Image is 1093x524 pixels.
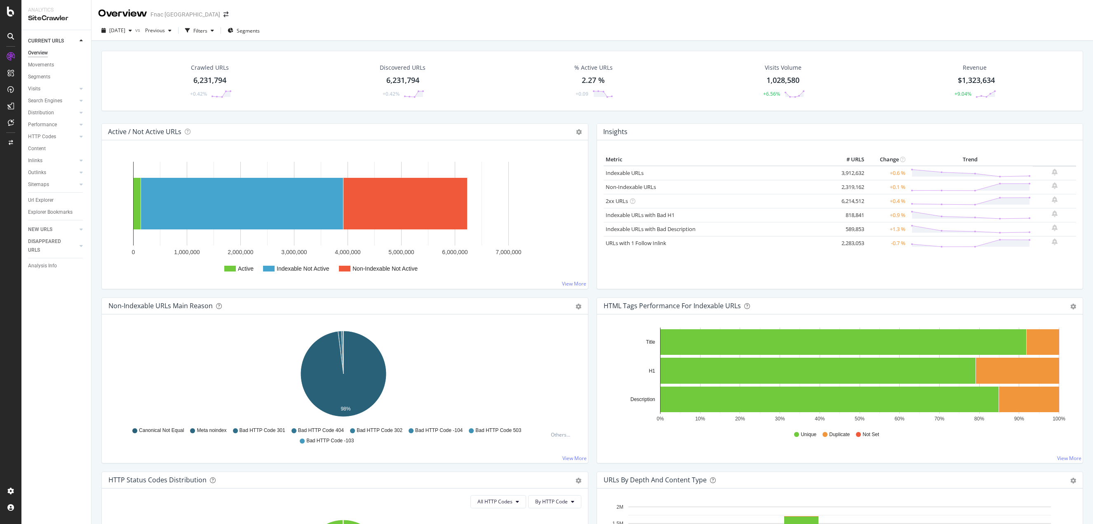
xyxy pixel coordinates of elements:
[132,249,135,255] text: 0
[335,249,360,255] text: 4,000,000
[475,427,521,434] span: Bad HTTP Code 503
[606,169,644,177] a: Indexable URLs
[386,75,419,86] div: 6,231,794
[190,90,207,97] div: +0.42%
[142,27,165,34] span: Previous
[135,26,142,33] span: vs
[604,328,1073,423] svg: A chart.
[341,406,350,412] text: 98%
[108,153,578,282] svg: A chart.
[28,61,54,69] div: Movements
[28,196,54,205] div: Url Explorer
[388,249,414,255] text: 5,000,000
[616,504,623,510] text: 2M
[963,64,987,72] span: Revenue
[646,339,655,345] text: Title
[237,27,260,34] span: Segments
[109,27,125,34] span: 2025 Aug. 31st
[866,222,907,236] td: +1.3 %
[277,265,329,272] text: Indexable Not Active
[576,304,581,309] div: gear
[28,144,85,153] a: Content
[224,24,263,37] button: Segments
[866,166,907,180] td: +0.6 %
[604,476,707,484] div: URLs by Depth and Content Type
[223,12,228,17] div: arrow-right-arrow-left
[28,156,77,165] a: Inlinks
[1052,238,1058,245] div: bell-plus
[28,262,85,270] a: Analysis Info
[576,90,588,97] div: +0.09
[1052,224,1058,231] div: bell-plus
[28,73,50,81] div: Segments
[477,498,512,505] span: All HTTP Codes
[763,90,780,97] div: +6.56%
[863,431,879,438] span: Not Set
[604,302,741,310] div: HTML Tags Performance for Indexable URLs
[28,262,57,270] div: Analysis Info
[833,166,866,180] td: 3,912,632
[765,64,802,72] div: Visits Volume
[28,109,54,117] div: Distribution
[28,120,77,129] a: Performance
[28,225,52,234] div: NEW URLS
[1052,210,1058,217] div: bell-plus
[470,495,526,508] button: All HTTP Codes
[606,211,675,219] a: Indexable URLs with Bad H1
[562,455,587,462] a: View More
[606,197,628,205] a: 2xx URLs
[801,431,816,438] span: Unique
[833,208,866,222] td: 818,841
[656,416,664,422] text: 0%
[197,427,226,434] span: Meta noindex
[934,416,944,422] text: 70%
[28,180,77,189] a: Sitemaps
[574,64,613,72] div: % Active URLs
[28,156,42,165] div: Inlinks
[150,10,220,19] div: Fnac [GEOGRAPHIC_DATA]
[1052,169,1058,175] div: bell-plus
[108,126,181,137] h4: Active / Not Active URLs
[1070,304,1076,309] div: gear
[562,280,586,287] a: View More
[576,129,582,135] i: Options
[582,75,605,86] div: 2.27 %
[649,368,655,374] text: H1
[28,208,73,217] div: Explorer Bookmarks
[833,153,866,166] th: # URLS
[606,239,666,247] a: URLs with 1 Follow Inlink
[630,397,655,402] text: Description
[551,431,574,438] div: Others...
[496,249,521,255] text: 7,000,000
[28,37,64,45] div: CURRENT URLS
[28,120,57,129] div: Performance
[193,27,207,34] div: Filters
[1014,416,1024,422] text: 90%
[28,7,85,14] div: Analytics
[833,222,866,236] td: 589,853
[28,168,77,177] a: Outlinks
[695,416,705,422] text: 10%
[28,109,77,117] a: Distribution
[775,416,785,422] text: 30%
[108,302,213,310] div: Non-Indexable URLs Main Reason
[306,437,354,444] span: Bad HTTP Code -103
[281,249,307,255] text: 3,000,000
[28,85,77,93] a: Visits
[528,495,581,508] button: By HTTP Code
[606,225,696,233] a: Indexable URLs with Bad Description
[142,24,175,37] button: Previous
[28,180,49,189] div: Sitemaps
[28,237,70,255] div: DISAPPEARED URLS
[28,132,56,141] div: HTTP Codes
[954,90,971,97] div: +9.04%
[380,64,425,72] div: Discovered URLs
[815,416,825,422] text: 40%
[958,75,995,85] span: $1,323,634
[353,265,418,272] text: Non-Indexable Not Active
[866,194,907,208] td: +0.4 %
[98,7,147,21] div: Overview
[28,37,77,45] a: CURRENT URLS
[866,153,907,166] th: Change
